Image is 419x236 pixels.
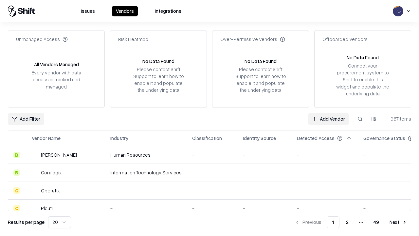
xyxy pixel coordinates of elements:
div: - [110,187,182,194]
div: - [192,169,232,176]
button: Vendors [112,6,138,16]
button: Add Filter [8,113,44,125]
div: No Data Found [142,58,174,65]
div: - [243,205,286,212]
img: Coralogix [32,169,38,176]
div: Governance Status [363,135,405,142]
div: Operatix [41,187,60,194]
div: [PERSON_NAME] [41,151,77,158]
button: 1 [327,216,339,228]
button: 49 [368,216,384,228]
div: Identity Source [243,135,276,142]
div: Every vendor with data access is tracked and managed [29,69,83,90]
div: - [192,187,232,194]
div: C [13,205,20,211]
div: - [297,187,353,194]
div: No Data Found [245,58,277,65]
button: 2 [341,216,354,228]
div: - [297,169,353,176]
img: Plauti [32,205,38,211]
div: - [192,205,232,212]
a: Add Vendor [308,113,349,125]
div: Over-Permissive Vendors [220,36,285,43]
div: Industry [110,135,128,142]
div: C [13,187,20,194]
div: All Vendors Managed [34,61,79,68]
img: Operatix [32,187,38,194]
div: - [192,151,232,158]
div: Please contact Shift Support to learn how to enable it and populate the underlying data [131,66,186,94]
div: - [297,151,353,158]
div: No Data Found [347,54,379,61]
img: Deel [32,152,38,158]
div: - [243,169,286,176]
div: Human Resources [110,151,182,158]
div: - [297,205,353,212]
div: - [110,205,182,212]
div: - [243,151,286,158]
button: Integrations [151,6,185,16]
div: Detected Access [297,135,335,142]
div: Unmanaged Access [16,36,68,43]
div: - [243,187,286,194]
div: Connect your procurement system to Shift to enable this widget and populate the underlying data [336,62,390,97]
p: Results per page: [8,219,46,226]
div: Vendor Name [32,135,61,142]
div: Information Technology Services [110,169,182,176]
div: B [13,169,20,176]
div: Plauti [41,205,53,212]
button: Issues [77,6,99,16]
button: Next [386,216,411,228]
div: Please contact Shift Support to learn how to enable it and populate the underlying data [233,66,288,94]
div: Offboarded Vendors [322,36,368,43]
div: B [13,152,20,158]
div: Risk Heatmap [118,36,148,43]
nav: pagination [291,216,411,228]
div: 967 items [385,115,411,122]
div: Coralogix [41,169,62,176]
div: Classification [192,135,222,142]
